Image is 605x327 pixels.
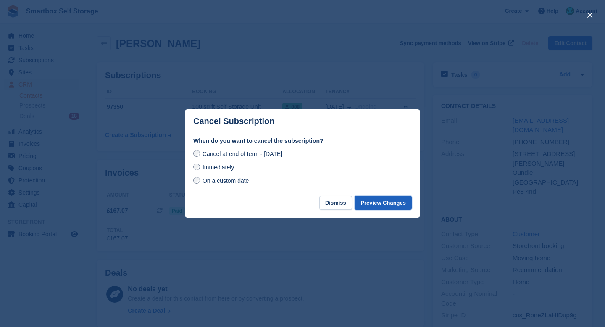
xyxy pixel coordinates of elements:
[193,137,412,145] label: When do you want to cancel the subscription?
[319,196,352,210] button: Dismiss
[193,116,274,126] p: Cancel Subscription
[203,177,249,184] span: On a custom date
[203,164,234,171] span: Immediately
[193,163,200,170] input: Immediately
[355,196,412,210] button: Preview Changes
[193,150,200,157] input: Cancel at end of term - [DATE]
[583,8,597,22] button: close
[193,177,200,184] input: On a custom date
[203,150,282,157] span: Cancel at end of term - [DATE]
